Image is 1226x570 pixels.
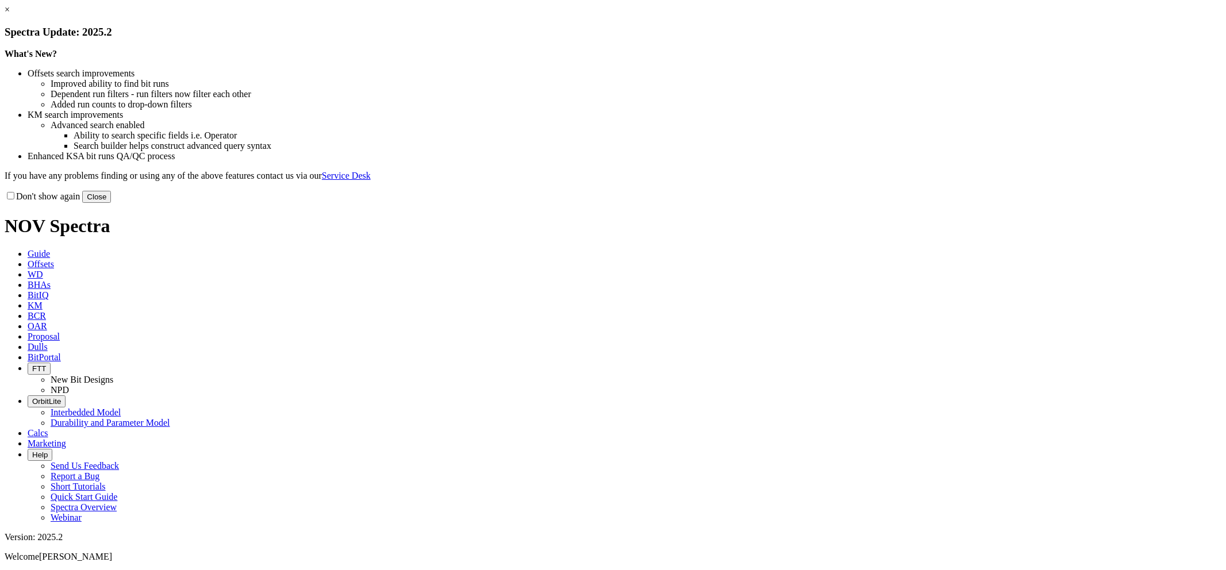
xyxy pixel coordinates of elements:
a: Webinar [51,513,82,522]
li: KM search improvements [28,110,1221,120]
span: Calcs [28,428,48,438]
span: WD [28,269,43,279]
h3: Spectra Update: 2025.2 [5,26,1221,38]
a: Spectra Overview [51,502,117,512]
span: BCR [28,311,46,321]
li: Advanced search enabled [51,120,1221,130]
a: Quick Start Guide [51,492,117,502]
label: Don't show again [5,191,80,201]
a: Send Us Feedback [51,461,119,471]
span: BitPortal [28,352,61,362]
a: Durability and Parameter Model [51,418,170,427]
span: FTT [32,364,46,373]
li: Offsets search improvements [28,68,1221,79]
span: OrbitLite [32,397,61,406]
a: Report a Bug [51,471,99,481]
li: Improved ability to find bit runs [51,79,1221,89]
strong: What's New? [5,49,57,59]
li: Added run counts to drop-down filters [51,99,1221,110]
span: Marketing [28,438,66,448]
input: Don't show again [7,192,14,199]
span: Help [32,450,48,459]
p: Welcome [5,552,1221,562]
a: Service Desk [322,171,371,180]
h1: NOV Spectra [5,215,1221,237]
span: Dulls [28,342,48,352]
a: Interbedded Model [51,407,121,417]
li: Ability to search specific fields i.e. Operator [74,130,1221,141]
span: KM [28,301,43,310]
p: If you have any problems finding or using any of the above features contact us via our [5,171,1221,181]
span: OAR [28,321,47,331]
div: Version: 2025.2 [5,532,1221,542]
span: Proposal [28,332,60,341]
span: BHAs [28,280,51,290]
a: Short Tutorials [51,482,106,491]
li: Enhanced KSA bit runs QA/QC process [28,151,1221,161]
span: BitIQ [28,290,48,300]
li: Dependent run filters - run filters now filter each other [51,89,1221,99]
span: Offsets [28,259,54,269]
span: Guide [28,249,50,259]
a: New Bit Designs [51,375,113,384]
a: NPD [51,385,69,395]
a: × [5,5,10,14]
span: [PERSON_NAME] [39,552,112,561]
li: Search builder helps construct advanced query syntax [74,141,1221,151]
button: Close [82,191,111,203]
